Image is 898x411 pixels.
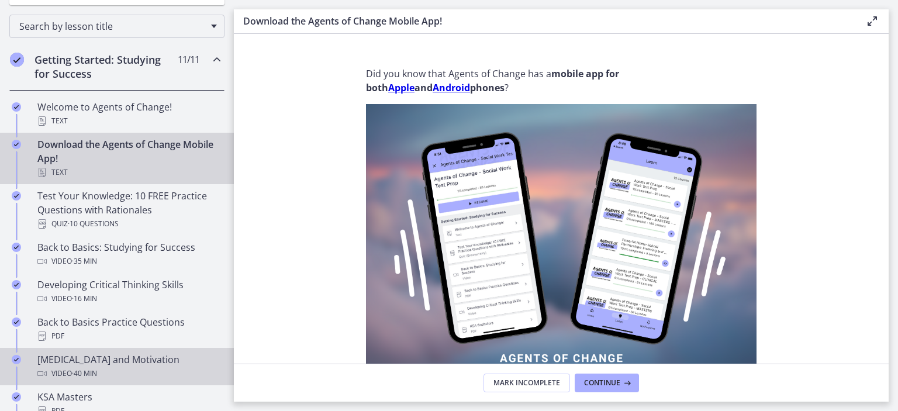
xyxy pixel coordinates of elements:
a: Android [433,81,470,94]
h2: Getting Started: Studying for Success [34,53,177,81]
div: Back to Basics Practice Questions [37,315,220,343]
button: Mark Incomplete [483,374,570,392]
div: Back to Basics: Studying for Success [37,240,220,268]
span: Continue [584,378,620,388]
i: Completed [12,280,21,289]
div: Video [37,254,220,268]
i: Completed [10,53,24,67]
a: Apple [388,81,415,94]
span: Search by lesson title [19,20,205,33]
div: Text [37,114,220,128]
i: Completed [12,317,21,327]
span: 11 / 11 [178,53,199,67]
strong: and [415,81,433,94]
div: Developing Critical Thinking Skills [37,278,220,306]
div: Quiz [37,217,220,231]
span: · 16 min [72,292,97,306]
div: Video [37,292,220,306]
i: Completed [12,355,21,364]
span: · 10 Questions [68,217,119,231]
strong: phones [470,81,505,94]
div: Test Your Knowledge: 10 FREE Practice Questions with Rationales [37,189,220,231]
span: · 40 min [72,367,97,381]
span: · 35 min [72,254,97,268]
button: Continue [575,374,639,392]
i: Completed [12,392,21,402]
i: Completed [12,102,21,112]
h3: Download the Agents of Change Mobile App! [243,14,847,28]
i: Completed [12,140,21,149]
span: Mark Incomplete [493,378,560,388]
div: Video [37,367,220,381]
div: [MEDICAL_DATA] and Motivation [37,353,220,381]
p: Did you know that Agents of Change has a ? [366,67,757,95]
i: Completed [12,243,21,252]
div: Download the Agents of Change Mobile App! [37,137,220,179]
div: Text [37,165,220,179]
div: PDF [37,329,220,343]
div: Welcome to Agents of Change! [37,100,220,128]
div: Search by lesson title [9,15,224,38]
i: Completed [12,191,21,201]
